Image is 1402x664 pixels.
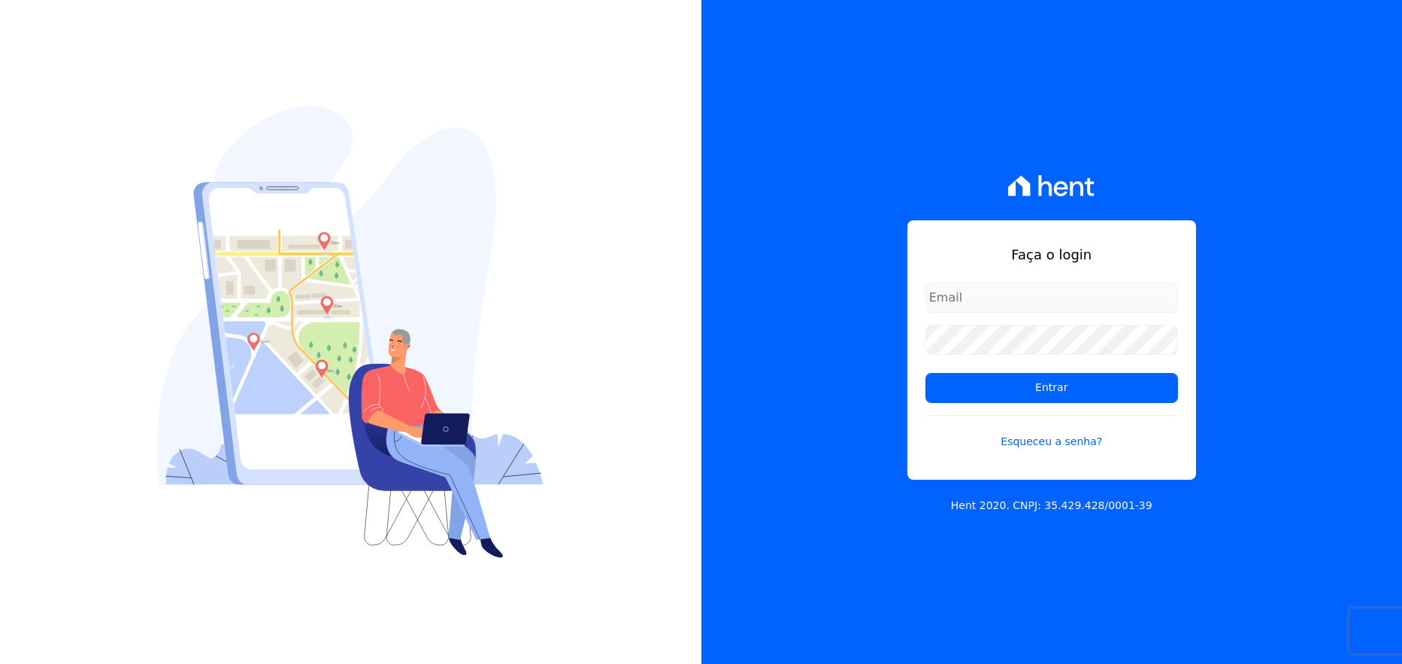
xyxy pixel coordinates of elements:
[157,106,544,558] img: Login
[925,415,1178,450] a: Esqueceu a senha?
[925,373,1178,403] input: Entrar
[925,283,1178,313] input: Email
[925,244,1178,265] h1: Faça o login
[951,498,1152,514] p: Hent 2020. CNPJ: 35.429.428/0001-39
